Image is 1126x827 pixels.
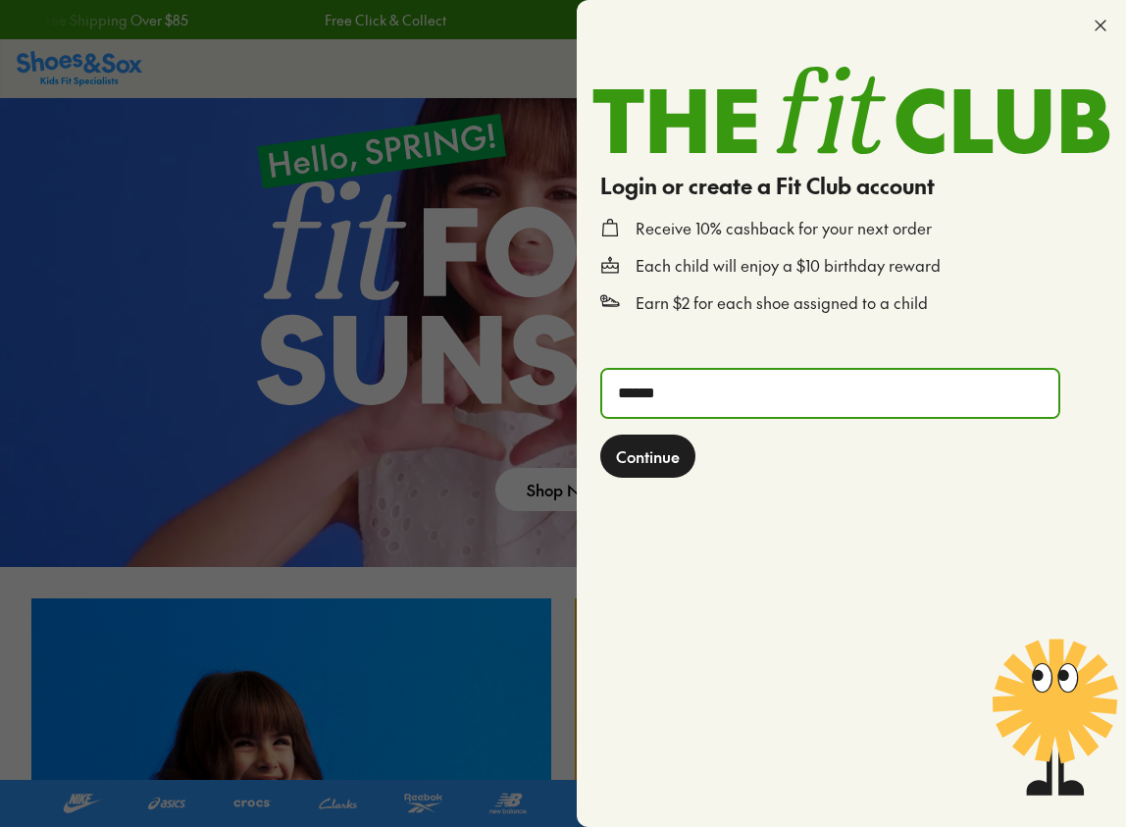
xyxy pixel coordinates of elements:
[600,170,1102,202] h4: Login or create a Fit Club account
[636,218,932,239] p: Receive 10% cashback for your next order
[600,435,695,478] button: Continue
[616,444,680,468] span: Continue
[592,67,1110,154] img: TheFitClub_Landscape_2a1d24fe-98f1-4588-97ac-f3657bedce49.svg
[636,292,928,314] p: Earn $2 for each shoe assigned to a child
[636,255,941,277] p: Each child will enjoy a $10 birthday reward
